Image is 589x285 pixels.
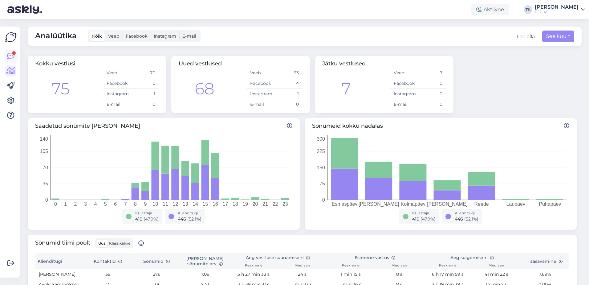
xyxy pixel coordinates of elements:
span: Kokku vestlusi [35,60,75,67]
th: Kontaktid [84,253,132,269]
button: Lae alla [517,33,535,40]
td: 1 [274,89,303,99]
td: 3 h 27 min 33 s [230,269,278,279]
tspan: 6 [114,201,117,207]
td: 7.08 [181,269,230,279]
span: Uus [98,241,105,246]
tspan: 150 [317,165,325,170]
td: Facebook [390,78,418,89]
tspan: 19 [242,201,248,207]
tspan: 18 [233,201,238,207]
tspan: 1 [64,201,67,207]
div: FEB AS [535,10,579,14]
tspan: 0 [54,201,57,207]
td: 0 [418,99,446,110]
button: See kuu [542,31,574,42]
th: Aeg sulgemiseni [424,253,521,262]
td: 24 s [278,269,327,279]
td: Instagram [103,89,131,99]
span: ( 47.9 %) [144,216,159,222]
td: 0 [131,99,159,110]
tspan: Kolmapäev [401,201,425,207]
span: 410 [412,216,419,222]
span: Kõik [92,33,102,39]
td: 41 min 22 s [472,269,521,279]
tspan: 12 [173,201,178,207]
tspan: 225 [317,149,325,154]
td: E-mail [246,99,274,110]
span: E-mail [182,33,196,39]
tspan: 105 [40,149,48,154]
th: Keskmine [230,262,278,269]
span: Sõnumeid kokku nädalas [312,122,569,130]
span: 410 [135,216,142,222]
span: Klassikaline [109,241,130,246]
tspan: 3 [84,201,87,207]
tspan: [PERSON_NAME] [427,201,468,207]
tspan: 16 [213,201,218,207]
tspan: [PERSON_NAME] [359,201,399,207]
td: 7.69% [521,269,569,279]
td: 1 [131,89,159,99]
a: [PERSON_NAME]FEB AS [535,5,585,14]
tspan: 140 [40,136,48,142]
td: Veeb [390,68,418,78]
tspan: 17 [222,201,228,207]
tspan: 15 [203,201,208,207]
td: 0 [418,89,446,99]
td: 6 h 17 min 59 s [424,269,472,279]
tspan: Esmaspäev [332,201,358,207]
tspan: 23 [282,201,288,207]
td: 1 min 15 s [327,269,375,279]
th: Keskmine [424,262,472,269]
td: 276 [132,269,181,279]
span: 446 [455,216,463,222]
td: 4 [274,78,303,89]
tspan: 5 [104,201,107,207]
span: Facebook [126,33,148,39]
td: 0 [131,78,159,89]
img: Askly Logo [5,31,17,43]
span: Veeb [108,33,120,39]
tspan: Laupäev [506,201,525,207]
tspan: 35 [43,181,48,186]
td: E-mail [390,99,418,110]
td: [PERSON_NAME] [35,269,84,279]
div: Klienditugi [455,210,478,216]
th: Mediaan [278,262,327,269]
span: Analüütika [35,30,77,42]
span: 446 [178,216,186,222]
div: Külastaja [135,210,159,216]
tspan: 9 [144,201,147,207]
td: Facebook [103,78,131,89]
tspan: 13 [183,201,188,207]
tspan: 75 [319,181,325,186]
td: 7 [418,68,446,78]
th: Klienditugi [35,253,84,269]
tspan: 11 [163,201,168,207]
div: TK [524,5,532,14]
td: 39 [84,269,132,279]
td: 70 [131,68,159,78]
tspan: 70 [43,165,48,170]
tspan: 22 [272,201,278,207]
th: Mediaan [472,262,521,269]
td: E-mail [103,99,131,110]
th: Mediaan [375,262,424,269]
tspan: 10 [152,201,158,207]
th: Esimene vastus [327,253,424,262]
td: 8 s [375,269,424,279]
span: Uued vestlused [179,60,222,67]
td: 63 [274,68,303,78]
tspan: 4 [94,201,97,207]
tspan: 7 [124,201,127,207]
span: Sõnumid tiimi poolt [35,238,144,248]
td: 0 [274,99,303,110]
td: Veeb [103,68,131,78]
td: 0 [418,78,446,89]
td: Facebook [246,78,274,89]
tspan: 20 [253,201,258,207]
div: 75 [52,77,70,101]
span: Jätku vestlused [322,60,366,67]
